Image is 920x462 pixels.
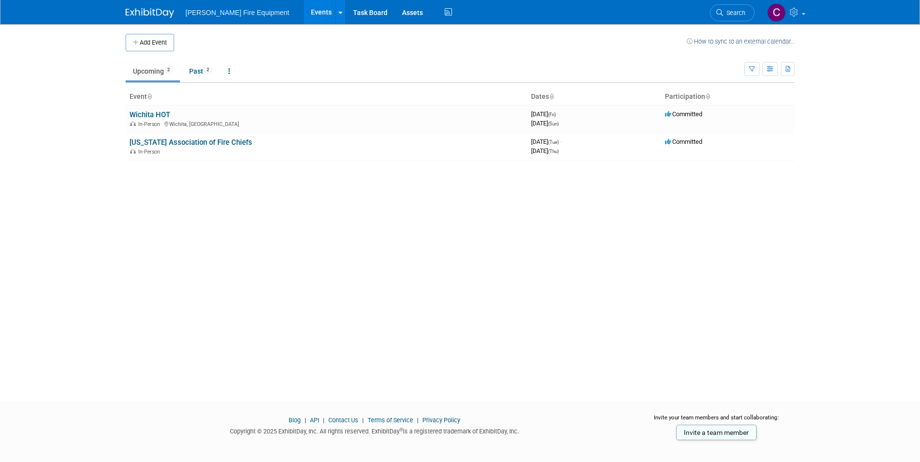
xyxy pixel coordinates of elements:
[147,92,152,100] a: Sort by Event Name
[204,66,212,74] span: 2
[310,416,319,424] a: API
[665,110,702,118] span: Committed
[164,66,173,74] span: 2
[126,62,180,80] a: Upcoming2
[527,89,661,105] th: Dates
[767,3,786,22] img: Cade Smith
[687,38,795,45] a: How to sync to an external calendar...
[422,416,460,424] a: Privacy Policy
[557,110,559,118] span: -
[138,149,163,155] span: In-Person
[531,120,559,127] span: [DATE]
[548,139,559,145] span: (Tue)
[302,416,308,424] span: |
[289,416,301,424] a: Blog
[531,110,559,118] span: [DATE]
[548,149,559,154] span: (Thu)
[531,138,562,145] span: [DATE]
[360,416,366,424] span: |
[129,138,252,147] a: [US_STATE] Association of Fire Chiefs
[676,425,757,440] a: Invite a team member
[723,9,745,16] span: Search
[400,427,403,432] sup: ®
[548,121,559,126] span: (Sun)
[415,416,421,424] span: |
[321,416,327,424] span: |
[126,425,624,436] div: Copyright © 2025 ExhibitDay, Inc. All rights reserved. ExhibitDay is a registered trademark of Ex...
[705,92,710,100] a: Sort by Participation Type
[126,34,174,51] button: Add Event
[638,414,795,428] div: Invite your team members and start collaborating:
[548,112,556,117] span: (Fri)
[126,8,174,18] img: ExhibitDay
[186,9,290,16] span: [PERSON_NAME] Fire Equipment
[129,110,170,119] a: Wichita HOT
[328,416,358,424] a: Contact Us
[710,4,755,21] a: Search
[661,89,795,105] th: Participation
[549,92,554,100] a: Sort by Start Date
[531,147,559,154] span: [DATE]
[368,416,413,424] a: Terms of Service
[665,138,702,145] span: Committed
[129,120,523,127] div: Wichita, [GEOGRAPHIC_DATA]
[138,121,163,127] span: In-Person
[126,89,527,105] th: Event
[182,62,219,80] a: Past2
[130,121,136,126] img: In-Person Event
[130,149,136,154] img: In-Person Event
[560,138,562,145] span: -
